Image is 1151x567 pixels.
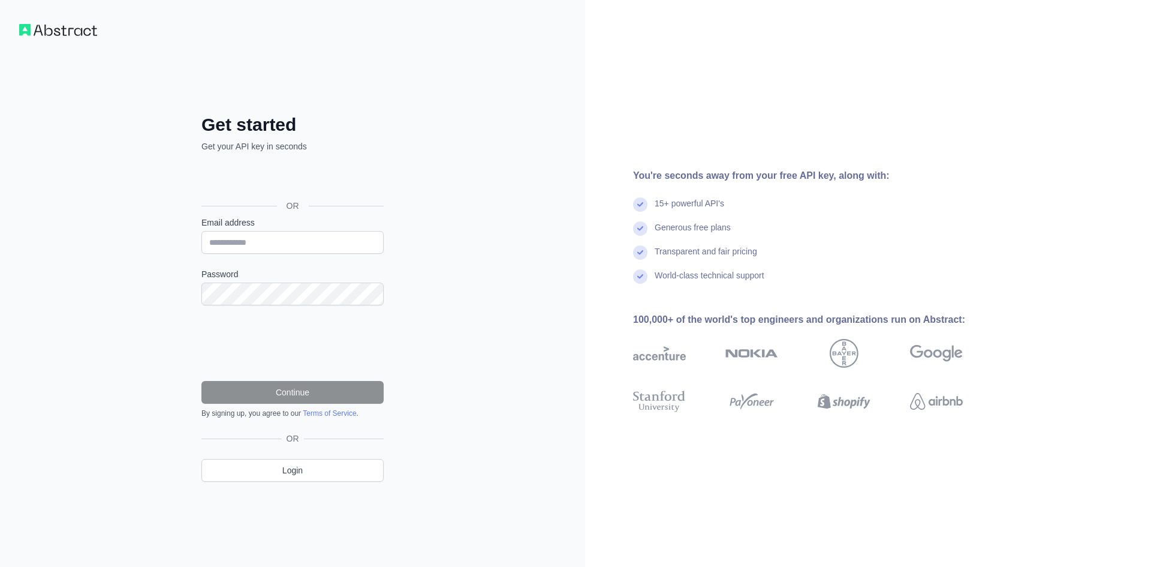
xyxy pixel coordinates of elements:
[655,221,731,245] div: Generous free plans
[633,388,686,415] img: stanford university
[725,339,778,368] img: nokia
[633,269,647,284] img: check mark
[633,245,647,260] img: check mark
[303,409,356,418] a: Terms of Service
[19,24,97,36] img: Workflow
[725,388,778,415] img: payoneer
[201,140,384,152] p: Get your API key in seconds
[633,221,647,236] img: check mark
[655,197,724,221] div: 15+ powerful API's
[201,320,384,367] iframe: reCAPTCHA
[818,388,870,415] img: shopify
[201,268,384,280] label: Password
[830,339,858,368] img: bayer
[633,197,647,212] img: check mark
[201,409,384,418] div: By signing up, you agree to our .
[910,339,963,368] img: google
[655,245,757,269] div: Transparent and fair pricing
[282,433,304,445] span: OR
[201,114,384,136] h2: Get started
[910,388,963,415] img: airbnb
[655,269,764,293] div: World-class technical support
[277,200,309,212] span: OR
[201,217,384,229] label: Email address
[633,313,1001,327] div: 100,000+ of the world's top engineers and organizations run on Abstract:
[195,166,387,192] iframe: Sign in with Google Button
[201,459,384,482] a: Login
[633,169,1001,183] div: You're seconds away from your free API key, along with:
[201,381,384,404] button: Continue
[633,339,686,368] img: accenture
